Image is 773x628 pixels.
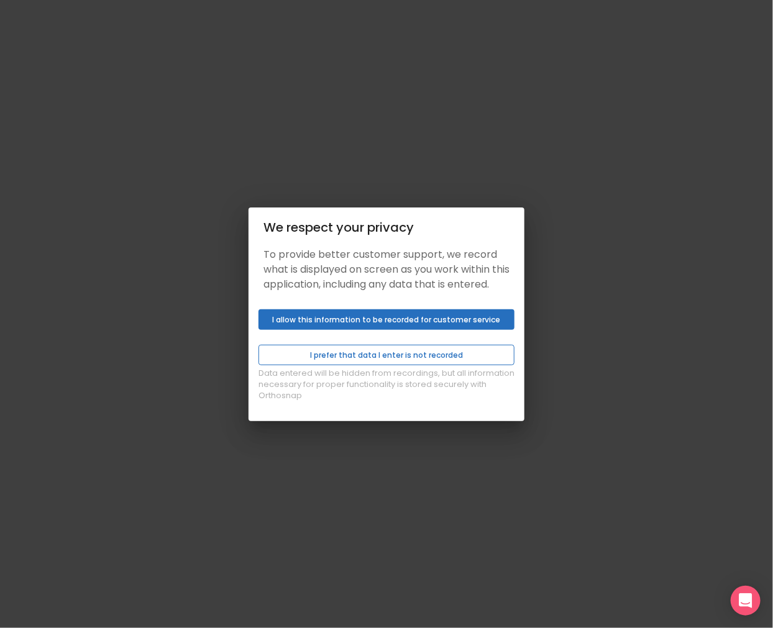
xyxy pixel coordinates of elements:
div: Open Intercom Messenger [731,586,761,616]
p: Data entered will be hidden from recordings, but all information necessary for proper functionali... [258,368,515,401]
p: To provide better customer support, we record what is displayed on screen as you work within this... [263,247,510,292]
button: I allow this information to be recorded for customer service [258,309,515,330]
div: We respect your privacy [263,217,510,237]
button: I prefer that data I enter is not recorded [258,345,515,365]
